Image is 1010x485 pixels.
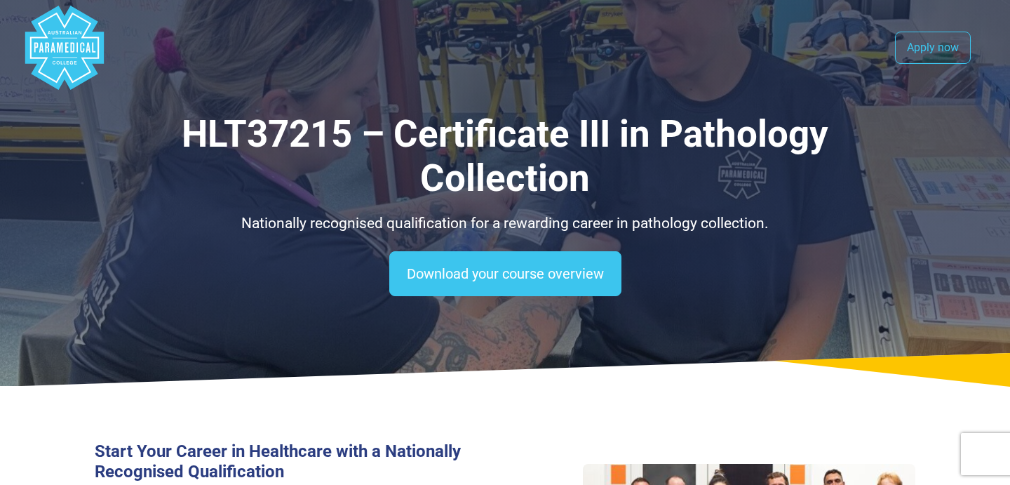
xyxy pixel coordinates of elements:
div: Australian Paramedical College [22,6,107,90]
h1: HLT37215 – Certificate III in Pathology Collection [95,112,915,201]
a: Download your course overview [389,251,621,296]
a: Apply now [895,32,971,64]
h3: Start Your Career in Healthcare with a Nationally Recognised Qualification [95,441,497,482]
p: Nationally recognised qualification for a rewarding career in pathology collection. [95,213,915,235]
